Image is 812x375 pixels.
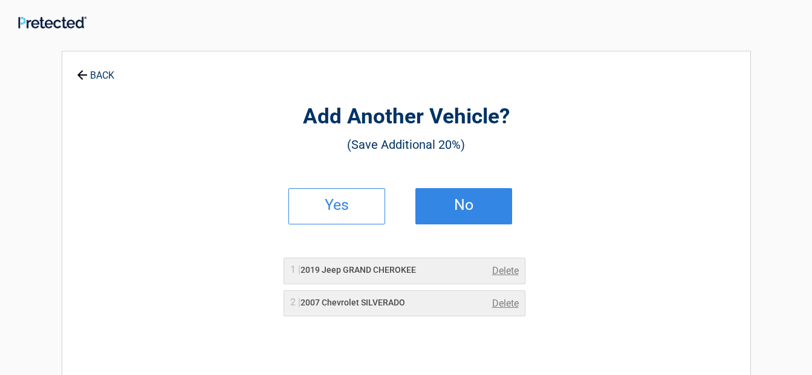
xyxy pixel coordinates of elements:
a: Delete [492,296,519,311]
img: Main Logo [18,16,86,28]
a: Delete [492,264,519,278]
h2: 2019 Jeep GRAND CHEROKEE [290,264,416,276]
span: 2 | [290,296,300,308]
h2: 2007 Chevrolet SILVERADO [290,296,405,309]
h2: No [428,201,499,209]
a: BACK [74,59,117,80]
span: 1 | [290,264,300,275]
h2: Add Another Vehicle? [129,103,684,131]
h2: Yes [301,201,372,209]
h3: (Save Additional 20%) [129,134,684,155]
